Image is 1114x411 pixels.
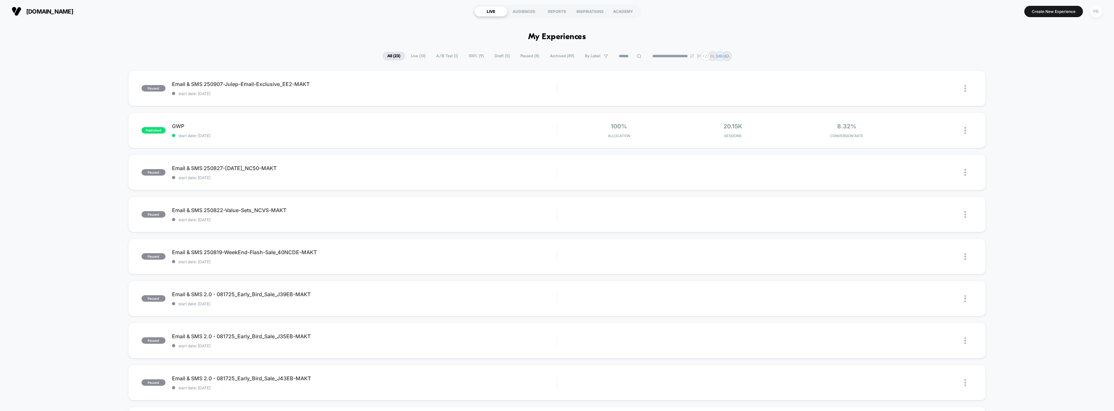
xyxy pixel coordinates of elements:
span: Email & SMS 2.0 - 081725_Early_Bird_Sale_J35EB-MAKT [172,333,557,340]
span: paused [142,253,165,260]
span: [DOMAIN_NAME] [26,8,73,15]
span: Email & SMS 250822-Value-Sets_NCVS-MAKT [172,207,557,213]
span: start date: [DATE] [172,385,557,390]
span: Allocation [608,134,630,138]
span: paused [142,211,165,218]
img: close [964,295,966,302]
span: Email & SMS 250907-Julep-Email-Exclusive_EE2-MAKT [172,81,557,87]
span: start date: [DATE] [172,217,557,222]
span: 100% ( 9 ) [464,52,489,60]
img: close [964,337,966,344]
span: Email & SMS 250819-WeekEnd-Flash-Sale_40NCDE-MAKT [172,249,557,255]
span: 8.32% [837,123,856,130]
img: end [690,54,694,58]
span: By Label [585,54,600,59]
span: 20.15k [723,123,742,130]
div: AUDIENCES [507,6,540,16]
button: PR [1088,5,1104,18]
span: paused [142,169,165,176]
span: start date: [DATE] [172,133,557,138]
span: Archived ( 89 ) [545,52,579,60]
span: GWP [172,123,557,129]
span: Email & SMS 2.0 - 081725_Early_Bird_Sale_J43EB-MAKT [172,375,557,382]
p: [PERSON_NAME] [697,54,728,59]
span: paused [142,85,165,92]
img: close [964,253,966,260]
span: published [142,127,165,134]
span: A/B Test ( 1 ) [431,52,463,60]
img: Visually logo [12,6,21,16]
span: Sessions [677,134,788,138]
div: + 27 [701,51,710,61]
div: PR [1090,5,1102,18]
span: Email & SMS 250827-[DATE]_NC50-MAKT [172,165,557,171]
img: close [964,127,966,134]
span: start date: [DATE] [172,259,557,264]
span: start date: [DATE] [172,301,557,306]
span: Paused ( 8 ) [516,52,544,60]
span: CONVERSION RATE [791,134,902,138]
span: paused [142,295,165,302]
button: [DOMAIN_NAME] [10,6,75,16]
button: Create New Experience [1024,6,1083,17]
span: 100% [611,123,627,130]
span: start date: [DATE] [172,343,557,348]
div: LIVE [474,6,507,16]
div: ACADEMY [607,6,640,16]
span: start date: [DATE] [172,175,557,180]
h1: My Experiences [528,32,586,42]
div: INSPIRATIONS [574,6,607,16]
span: Draft ( 5 ) [490,52,515,60]
span: All ( 23 ) [382,52,405,60]
span: start date: [DATE] [172,91,557,96]
span: Live ( 10 ) [406,52,430,60]
img: close [964,169,966,176]
img: close [964,211,966,218]
img: close [964,85,966,92]
div: REPORTS [540,6,574,16]
img: close [964,379,966,386]
span: paused [142,337,165,344]
span: Email & SMS 2.0 - 081725_Early_Bird_Sale_J39EB-MAKT [172,291,557,297]
span: paused [142,379,165,386]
